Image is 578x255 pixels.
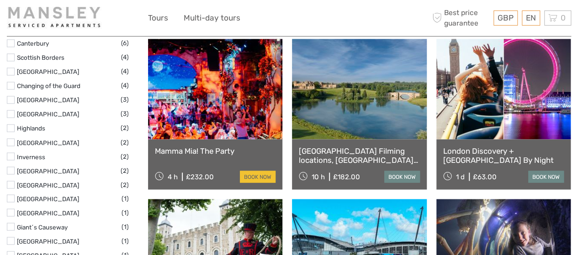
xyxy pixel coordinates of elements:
span: (4) [121,52,129,62]
span: (4) [121,80,129,91]
span: (1) [122,207,129,218]
a: Tours [148,11,168,25]
span: (2) [121,179,129,190]
span: 10 h [312,172,325,181]
div: £63.00 [473,172,497,181]
a: [GEOGRAPHIC_DATA] [17,209,79,216]
a: [GEOGRAPHIC_DATA] [17,96,79,104]
span: 4 h [168,172,178,181]
a: [GEOGRAPHIC_DATA] [17,68,79,75]
span: 0 [559,13,567,22]
a: [GEOGRAPHIC_DATA] Filming locations, [GEOGRAPHIC_DATA] & [GEOGRAPHIC_DATA] [299,146,419,165]
a: [GEOGRAPHIC_DATA] [17,110,79,118]
span: (1) [122,235,129,246]
span: (6) [121,38,129,48]
div: £232.00 [186,172,214,181]
span: (2) [121,137,129,147]
div: £182.00 [333,172,360,181]
a: book now [384,171,420,182]
a: book now [240,171,276,182]
a: Mamma Mia! The Party [155,146,276,155]
a: Inverness [17,153,45,160]
a: Multi-day tours [184,11,240,25]
a: Canterbury [17,40,49,47]
a: [GEOGRAPHIC_DATA] [17,181,79,188]
a: [GEOGRAPHIC_DATA] [17,195,79,202]
a: Scottish Borders [17,54,64,61]
span: 1 d [456,172,465,181]
span: (2) [121,123,129,133]
a: book now [528,171,564,182]
span: (1) [122,221,129,232]
span: Best price guarantee [430,8,491,28]
img: 2205-b00dc78e-d6ae-4d62-a8e4-72bfb5d35dfd_logo_small.jpg [7,7,106,29]
span: (3) [121,109,129,119]
span: (4) [121,66,129,77]
span: (2) [121,165,129,176]
a: Changing of the Guard [17,82,80,89]
span: GBP [498,13,514,22]
a: Giant´s Causeway [17,223,68,230]
span: (1) [122,193,129,203]
button: Open LiveChat chat widget [105,14,116,25]
span: (2) [121,151,129,161]
span: (3) [121,94,129,105]
a: London Discovery + [GEOGRAPHIC_DATA] By Night [443,146,564,165]
div: EN [522,10,540,26]
a: [GEOGRAPHIC_DATA] [17,139,79,146]
a: [GEOGRAPHIC_DATA] [17,237,79,245]
a: [GEOGRAPHIC_DATA] [17,167,79,174]
a: Highlands [17,125,45,132]
p: We're away right now. Please check back later! [13,16,103,23]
